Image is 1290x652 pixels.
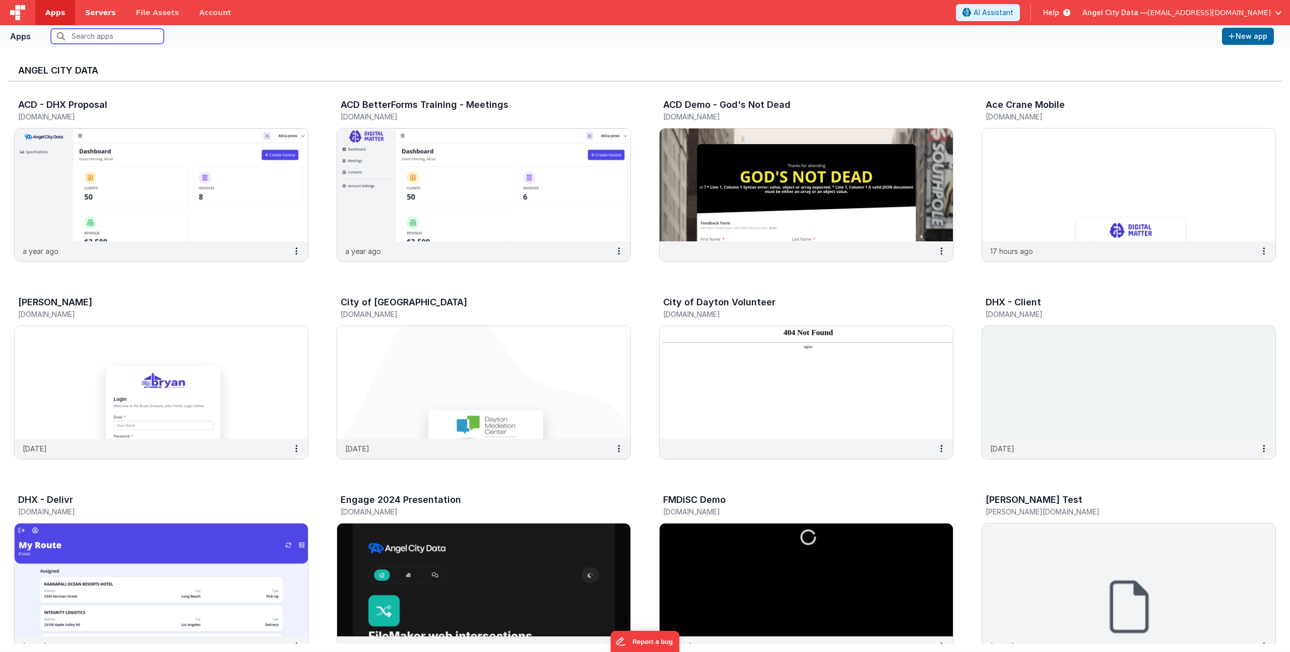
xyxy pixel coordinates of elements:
h3: [PERSON_NAME] [18,297,92,307]
p: [DATE] [23,443,47,454]
h3: FMDiSC Demo [663,495,726,505]
p: [DATE] [23,641,47,651]
h5: [DOMAIN_NAME] [18,113,283,120]
p: a year ago [345,641,381,651]
h3: Angel City Data [18,66,1272,76]
button: New app [1222,28,1274,45]
h5: [DOMAIN_NAME] [663,113,928,120]
input: Search apps [51,29,164,44]
p: [DATE] [990,443,1014,454]
div: Apps [10,30,31,42]
h5: [DOMAIN_NAME] [663,310,928,318]
span: Servers [85,8,115,18]
h5: [DOMAIN_NAME] [18,508,283,515]
p: [DATE] [345,443,369,454]
h3: ACD Demo - God's Not Dead [663,100,791,110]
span: [EMAIL_ADDRESS][DOMAIN_NAME] [1147,8,1271,18]
p: a year ago [345,246,381,256]
h5: [DOMAIN_NAME] [986,310,1251,318]
h5: [DOMAIN_NAME] [341,508,606,515]
h5: [DOMAIN_NAME] [341,113,606,120]
h3: [PERSON_NAME] Test [986,495,1082,505]
h3: DHX - Client [986,297,1041,307]
h5: [DOMAIN_NAME] [986,113,1251,120]
h5: [PERSON_NAME][DOMAIN_NAME] [986,508,1251,515]
h3: City of Dayton Volunteer [663,297,776,307]
span: File Assets [136,8,179,18]
h3: City of [GEOGRAPHIC_DATA] [341,297,467,307]
span: AI Assistant [974,8,1013,18]
h5: [DOMAIN_NAME] [341,310,606,318]
p: [DATE] [668,641,692,651]
iframe: Marker.io feedback button [611,631,680,652]
button: AI Assistant [956,4,1020,21]
span: Help [1043,8,1059,18]
h5: [DOMAIN_NAME] [663,508,928,515]
h3: Engage 2024 Presentation [341,495,461,505]
span: Apps [45,8,65,18]
h3: Ace Crane Mobile [986,100,1065,110]
p: [DATE] [990,641,1014,651]
h3: DHX - Delivr [18,495,73,505]
button: Angel City Data — [EMAIL_ADDRESS][DOMAIN_NAME] [1082,8,1282,18]
p: 17 hours ago [990,246,1033,256]
span: Angel City Data — [1082,8,1147,18]
p: a year ago [23,246,58,256]
h3: ACD - DHX Proposal [18,100,107,110]
h5: [DOMAIN_NAME] [18,310,283,318]
h3: ACD BetterForms Training - Meetings [341,100,508,110]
